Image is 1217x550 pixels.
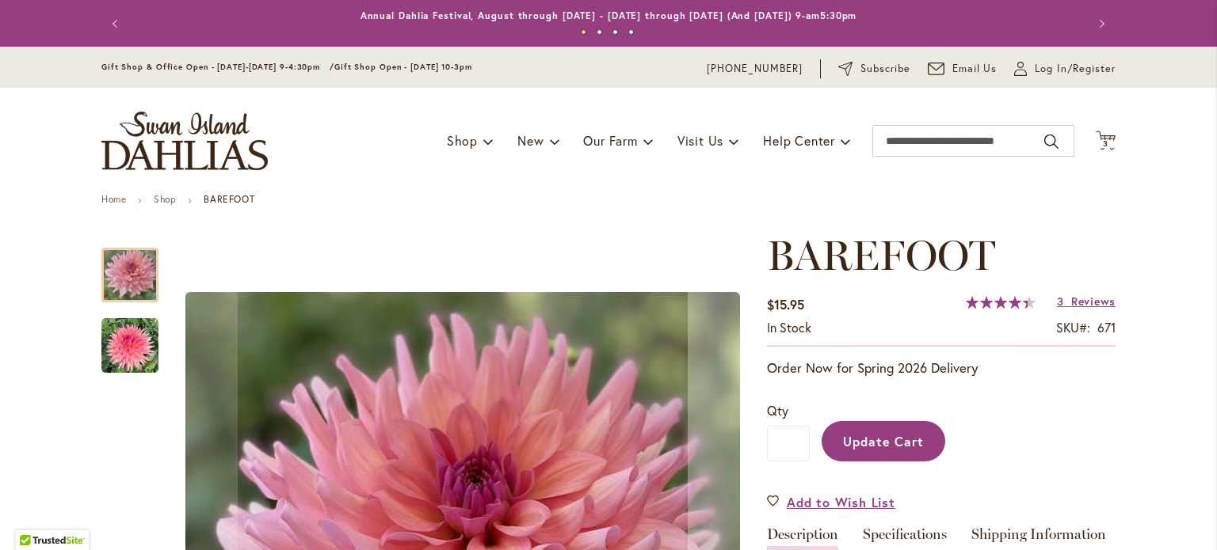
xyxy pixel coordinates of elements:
span: 3 [1057,294,1064,309]
a: Email Us [928,61,998,77]
img: BAREFOOT [101,317,158,374]
span: Reviews [1071,294,1116,309]
a: Home [101,193,126,205]
span: Help Center [763,132,835,149]
button: 3 [1096,131,1116,152]
a: Subscribe [838,61,910,77]
span: Qty [767,402,788,419]
div: BAREFOOT [101,302,158,373]
button: Update Cart [822,421,945,461]
button: 1 of 4 [581,29,586,35]
p: Order Now for Spring 2026 Delivery [767,358,1116,377]
strong: SKU [1056,319,1090,336]
span: Add to Wish List [787,493,895,511]
a: Shipping Information [971,527,1106,550]
a: Log In/Register [1014,61,1116,77]
span: Shop [447,132,478,149]
span: 3 [1103,138,1108,149]
span: Our Farm [583,132,637,149]
a: 3 Reviews [1057,294,1116,309]
a: Annual Dahlia Festival, August through [DATE] - [DATE] through [DATE] (And [DATE]) 9-am5:30pm [361,9,857,21]
button: 2 of 4 [597,29,602,35]
button: Next [1084,8,1116,40]
span: Update Cart [843,433,925,449]
button: 3 of 4 [612,29,618,35]
div: 671 [1097,319,1116,337]
a: store logo [101,112,268,170]
div: BAREFOOT [101,232,174,302]
span: In stock [767,319,811,336]
button: Previous [101,8,133,40]
div: 89% [966,296,1036,309]
span: BAREFOOT [767,230,995,280]
span: Log In/Register [1035,61,1116,77]
strong: BAREFOOT [204,193,254,205]
a: [PHONE_NUMBER] [707,61,803,77]
button: 4 of 4 [628,29,634,35]
span: New [517,132,544,149]
a: Add to Wish List [767,493,895,511]
div: Availability [767,319,811,337]
a: Description [767,527,838,550]
a: Specifications [863,527,947,550]
span: $15.95 [767,296,804,313]
span: Visit Us [677,132,723,149]
span: Gift Shop Open - [DATE] 10-3pm [334,62,472,72]
a: Shop [154,193,176,205]
span: Email Us [952,61,998,77]
span: Gift Shop & Office Open - [DATE]-[DATE] 9-4:30pm / [101,62,334,72]
span: Subscribe [860,61,910,77]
